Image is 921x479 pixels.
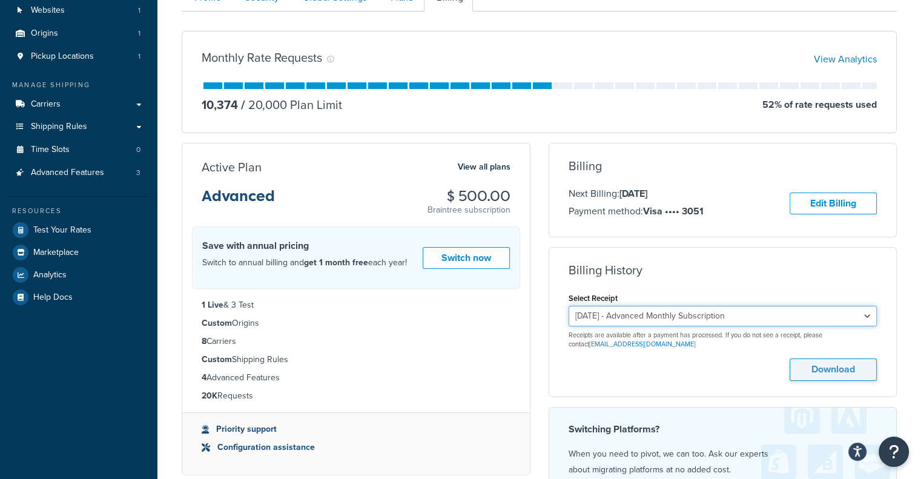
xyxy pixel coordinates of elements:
span: 1 [138,51,140,62]
p: Next Billing: [569,186,704,202]
a: Switch now [423,247,510,269]
strong: 20K [202,389,217,402]
li: Time Slots [9,139,148,161]
span: Advanced Features [31,168,104,178]
span: Analytics [33,270,67,280]
a: Advanced Features 3 [9,162,148,184]
h4: Save with annual pricing [202,239,407,253]
p: Payment method: [569,203,704,219]
span: 1 [138,5,140,16]
li: Advanced Features [9,162,148,184]
strong: 1 Live [202,299,223,311]
li: Pickup Locations [9,45,148,68]
p: Switch to annual billing and each year! [202,255,407,271]
li: Configuration assistance [202,441,510,454]
div: Manage Shipping [9,80,148,90]
strong: get 1 month free [304,256,368,269]
a: Analytics [9,264,148,286]
a: Pickup Locations 1 [9,45,148,68]
a: View Analytics [814,52,877,66]
li: Priority support [202,423,510,436]
p: Receipts are available after a payment has processed. If you do not see a receipt, please contact [569,331,877,349]
p: 52 % of rate requests used [762,96,877,113]
li: Origins [202,317,510,330]
a: View all plans [458,159,510,175]
li: & 3 Test [202,299,510,312]
h4: Switching Platforms? [569,422,877,437]
h3: Active Plan [202,160,262,174]
li: Advanced Features [202,371,510,385]
h3: $ 500.00 [427,188,510,204]
span: / [241,96,245,114]
span: Origins [31,28,58,39]
span: Help Docs [33,292,73,303]
span: Websites [31,5,65,16]
a: Marketplace [9,242,148,263]
div: Resources [9,206,148,216]
h3: Billing History [569,263,642,277]
strong: Visa •••• 3051 [643,204,704,218]
a: Edit Billing [790,193,877,215]
strong: Custom [202,317,232,329]
p: Braintree subscription [427,204,510,216]
span: Shipping Rules [31,122,87,132]
label: Select Receipt [569,294,618,303]
h3: Monthly Rate Requests [202,51,322,64]
li: Origins [9,22,148,45]
li: Requests [202,389,510,403]
li: Shipping Rules [202,353,510,366]
span: 0 [136,145,140,155]
span: 1 [138,28,140,39]
span: Marketplace [33,248,79,258]
span: 3 [136,168,140,178]
h3: Advanced [202,188,275,214]
p: 10,374 [202,96,238,113]
span: Carriers [31,99,61,110]
p: When you need to pivot, we can too. Ask our experts about migrating platforms at no added cost. [569,446,877,478]
strong: 4 [202,371,206,384]
span: Test Your Rates [33,225,91,236]
span: Pickup Locations [31,51,94,62]
strong: [DATE] [619,187,647,200]
a: Carriers [9,93,148,116]
button: Open Resource Center [879,437,909,467]
span: Time Slots [31,145,70,155]
a: Test Your Rates [9,219,148,241]
strong: 8 [202,335,206,348]
a: Time Slots 0 [9,139,148,161]
li: Carriers [202,335,510,348]
p: 20,000 Plan Limit [238,96,342,113]
a: Help Docs [9,286,148,308]
strong: Custom [202,353,232,366]
a: Shipping Rules [9,116,148,138]
h3: Billing [569,159,602,173]
a: [EMAIL_ADDRESS][DOMAIN_NAME] [589,339,696,349]
a: Origins 1 [9,22,148,45]
button: Download [790,358,877,381]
